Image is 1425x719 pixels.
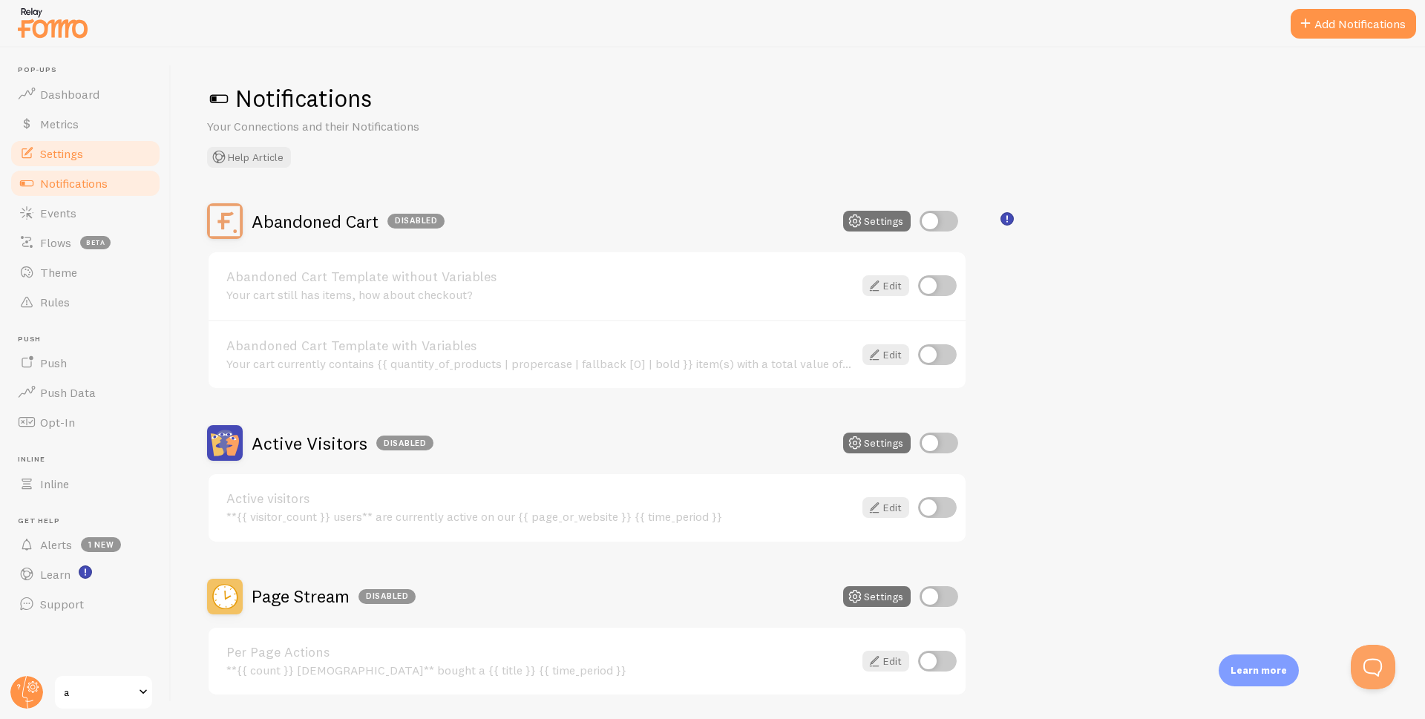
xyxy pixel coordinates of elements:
[843,586,911,607] button: Settings
[862,275,909,296] a: Edit
[252,432,433,455] h2: Active Visitors
[9,257,162,287] a: Theme
[9,530,162,559] a: Alerts 1 new
[226,646,854,659] a: Per Page Actions
[843,433,911,453] button: Settings
[40,476,69,491] span: Inline
[376,436,433,450] div: Disabled
[226,663,854,677] div: **{{ count }} [DEMOGRAPHIC_DATA]** bought a {{ title }} {{ time_period }}
[40,116,79,131] span: Metrics
[18,335,162,344] span: Push
[226,288,854,301] div: Your cart still has items, how about checkout?
[9,559,162,589] a: Learn
[80,236,111,249] span: beta
[207,203,243,239] img: Abandoned Cart
[16,4,90,42] img: fomo-relay-logo-orange.svg
[226,357,854,370] div: Your cart currently contains {{ quantity_of_products | propercase | fallback [0] | bold }} item(s...
[387,214,445,229] div: Disabled
[18,455,162,464] span: Inline
[843,211,911,232] button: Settings
[1231,663,1287,677] p: Learn more
[9,109,162,139] a: Metrics
[9,407,162,437] a: Opt-In
[862,344,909,365] a: Edit
[1000,212,1014,226] svg: <p>🛍️ For Shopify Users</p><p>To use the <strong>Abandoned Cart with Variables</strong> template,...
[9,198,162,228] a: Events
[9,469,162,499] a: Inline
[40,87,99,102] span: Dashboard
[40,355,67,370] span: Push
[40,415,75,430] span: Opt-In
[252,210,445,233] h2: Abandoned Cart
[40,235,71,250] span: Flows
[40,567,71,582] span: Learn
[207,579,243,614] img: Page Stream
[9,348,162,378] a: Push
[207,83,1389,114] h1: Notifications
[252,585,416,608] h2: Page Stream
[1219,654,1299,686] div: Learn more
[226,270,854,283] a: Abandoned Cart Template without Variables
[9,589,162,619] a: Support
[18,65,162,75] span: Pop-ups
[81,537,121,552] span: 1 new
[207,118,563,135] p: Your Connections and their Notifications
[9,139,162,168] a: Settings
[226,492,854,505] a: Active visitors
[40,597,84,611] span: Support
[40,537,72,552] span: Alerts
[9,287,162,317] a: Rules
[40,176,108,191] span: Notifications
[226,339,854,352] a: Abandoned Cart Template with Variables
[207,425,243,461] img: Active Visitors
[40,146,83,161] span: Settings
[40,265,77,280] span: Theme
[207,147,291,168] button: Help Article
[40,385,96,400] span: Push Data
[862,651,909,672] a: Edit
[9,79,162,109] a: Dashboard
[1351,645,1395,689] iframe: Help Scout Beacon - Open
[18,516,162,526] span: Get Help
[40,295,70,309] span: Rules
[9,378,162,407] a: Push Data
[64,683,134,701] span: a
[79,565,92,579] svg: <p>Watch New Feature Tutorials!</p>
[226,510,854,523] div: **{{ visitor_count }} users** are currently active on our {{ page_or_website }} {{ time_period }}
[358,589,416,604] div: Disabled
[862,497,909,518] a: Edit
[9,228,162,257] a: Flows beta
[9,168,162,198] a: Notifications
[53,674,154,710] a: a
[40,206,76,220] span: Events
